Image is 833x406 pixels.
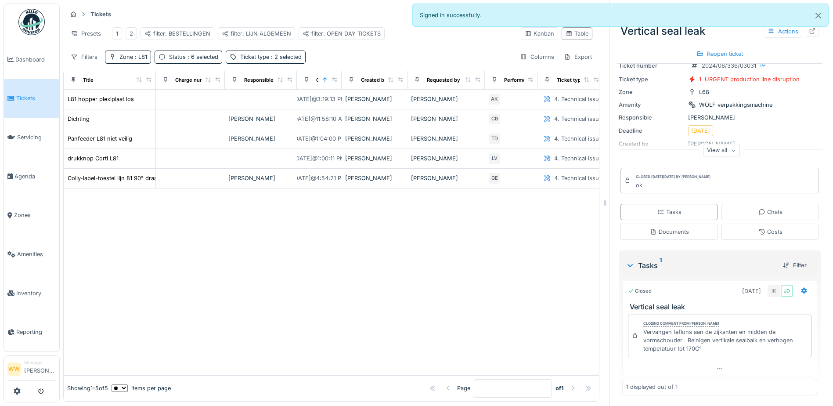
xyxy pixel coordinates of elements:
div: Zone [619,88,685,96]
div: Kanban [525,29,554,38]
div: Showing 1 - 5 of 5 [67,384,108,392]
div: filter: LIJN ALGEMEEN [222,29,291,38]
div: Amenity [619,101,685,109]
li: WW [7,362,21,376]
div: [PERSON_NAME] [345,95,404,103]
span: : L81 [133,54,147,60]
div: Closed [628,287,652,295]
span: Servicing [17,133,56,141]
div: Deadline [619,127,685,135]
div: Export [560,51,596,63]
div: Table [566,29,588,38]
span: Zones [14,211,56,219]
div: Costs [758,228,783,236]
a: Inventory [4,274,59,313]
div: Title [83,76,94,84]
div: Vervangen teflons aan de zijkanten en midden de vormschouder . Reinigen vertikale sealbalk en ver... [643,328,808,353]
span: Inventory [16,289,56,297]
div: [PERSON_NAME] [411,95,481,103]
div: Reopen ticket [693,48,746,60]
div: AK [488,93,501,105]
div: Tasks [657,208,682,216]
div: Ticket type [240,53,302,61]
div: [PERSON_NAME] [228,115,293,123]
a: Amenities [4,235,59,274]
div: Documents [650,228,689,236]
div: 1 [116,29,118,38]
div: ok [636,181,710,189]
div: Closed [DATE][DATE] by [PERSON_NAME] [636,174,710,180]
div: [PERSON_NAME] [228,174,293,182]
a: Tickets [4,79,59,118]
button: Close [808,4,828,27]
h3: Vertical seal leak [630,303,813,311]
div: [PERSON_NAME] [345,115,404,123]
div: [DATE] @ 1:00:11 PM [293,154,345,163]
div: Zone [119,53,147,61]
div: [DATE] [691,127,710,135]
div: items per page [112,384,171,392]
div: Page [457,384,470,392]
span: Amenities [17,250,56,258]
div: [PERSON_NAME] [411,174,481,182]
div: 1 displayed out of 1 [626,383,678,391]
a: Reporting [4,313,59,352]
div: Manager [24,359,56,366]
a: Agenda [4,157,59,196]
strong: Tickets [87,10,115,18]
div: Vertical seal leak [617,20,822,43]
div: 4. Technical issue [554,115,602,123]
div: Signed in successfully. [412,4,829,27]
div: IK [768,285,780,297]
div: Colly-label-toestel lijn 81 90° draaien [68,174,165,182]
div: [DATE] @ 4:54:21 PM [292,174,346,182]
sup: 1 [660,260,662,271]
div: Responsible [244,76,274,84]
div: filter: BESTELLINGEN [144,29,210,38]
div: [PERSON_NAME] [345,174,404,182]
div: GE [488,172,501,185]
a: Dashboard [4,40,59,79]
div: 2 [130,29,133,38]
div: Responsible [619,113,685,122]
div: Ticket type [619,75,685,83]
div: WOLF verpakkingsmachine [699,101,772,109]
div: Ticket type [557,76,584,84]
div: JD [781,285,793,297]
div: 2024/06/336/03031 [702,62,756,70]
li: [PERSON_NAME] [24,359,56,378]
div: Dichting [68,115,90,123]
div: 1. URGENT production line disruption [699,75,800,83]
div: Ticket number [619,62,685,70]
div: Charge number [175,76,212,84]
span: Reporting [16,328,56,336]
span: : 2 selected [269,54,302,60]
div: 4. Technical issue [554,134,602,143]
div: Filters [67,51,101,63]
div: Created on [316,76,343,84]
div: drukknop Corti L81 [68,154,119,163]
div: L81 hopper plexiplaat los [68,95,134,103]
div: [PERSON_NAME] [411,134,481,143]
div: 4. Technical issue [554,174,602,182]
div: [PERSON_NAME] [411,154,481,163]
span: Dashboard [15,55,56,64]
div: [DATE] [742,287,761,295]
div: [PERSON_NAME] [411,115,481,123]
div: 4. Technical issue [554,95,602,103]
div: LV [488,152,501,165]
div: [PERSON_NAME] [619,113,821,122]
div: [PERSON_NAME] [345,154,404,163]
div: Columns [516,51,558,63]
div: [PERSON_NAME] [228,134,293,143]
div: Filter [779,259,810,271]
div: CB [488,113,501,125]
div: Requested by [427,76,460,84]
div: [DATE] @ 11:58:10 AM [292,115,347,123]
span: : 6 selected [186,54,218,60]
div: [DATE] @ 1:04:00 PM [292,134,346,143]
a: WW Manager[PERSON_NAME] [7,359,56,381]
strong: of 1 [555,384,564,392]
span: Tickets [16,94,56,102]
div: Tasks [626,260,775,271]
